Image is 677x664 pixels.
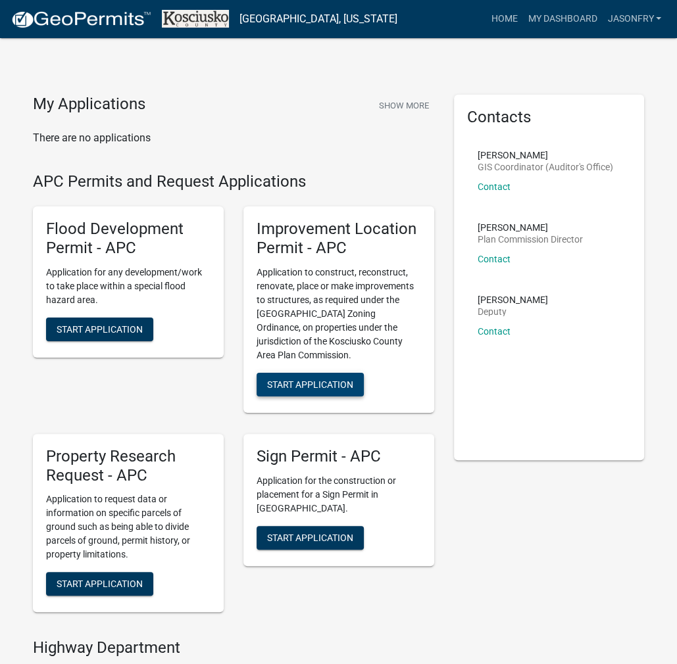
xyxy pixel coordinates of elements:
a: Contact [478,254,511,264]
p: Application for the construction or placement for a Sign Permit in [GEOGRAPHIC_DATA]. [257,474,421,515]
h5: Property Research Request - APC [46,447,211,485]
h4: My Applications [33,95,145,114]
h5: Improvement Location Permit - APC [257,220,421,258]
img: Kosciusko County, Indiana [162,10,229,28]
span: Start Application [57,579,143,589]
a: JASONFRY [602,7,666,32]
p: [PERSON_NAME] [478,151,613,160]
p: Application for any development/work to take place within a special flood hazard area. [46,266,211,307]
h5: Flood Development Permit - APC [46,220,211,258]
h5: Sign Permit - APC [257,447,421,466]
span: Start Application [267,379,353,389]
button: Start Application [46,318,153,341]
p: GIS Coordinator (Auditor's Office) [478,162,613,172]
a: Contact [478,326,511,337]
p: Application to request data or information on specific parcels of ground such as being able to di... [46,492,211,561]
a: Home [486,7,522,32]
p: Application to construct, reconstruct, renovate, place or make improvements to structures, as req... [257,266,421,362]
h4: Highway Department [33,638,434,657]
a: My Dashboard [522,7,602,32]
p: Plan Commission Director [478,235,583,244]
p: [PERSON_NAME] [478,223,583,232]
button: Show More [374,95,434,116]
h4: APC Permits and Request Applications [33,172,434,191]
p: [PERSON_NAME] [478,295,548,304]
span: Start Application [57,323,143,334]
button: Start Application [257,373,364,396]
a: [GEOGRAPHIC_DATA], [US_STATE] [239,8,397,30]
p: Deputy [478,307,548,316]
p: There are no applications [33,130,434,146]
button: Start Application [46,572,153,596]
span: Start Application [267,532,353,542]
a: Contact [478,181,511,192]
button: Start Application [257,526,364,550]
h5: Contacts [467,108,632,127]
